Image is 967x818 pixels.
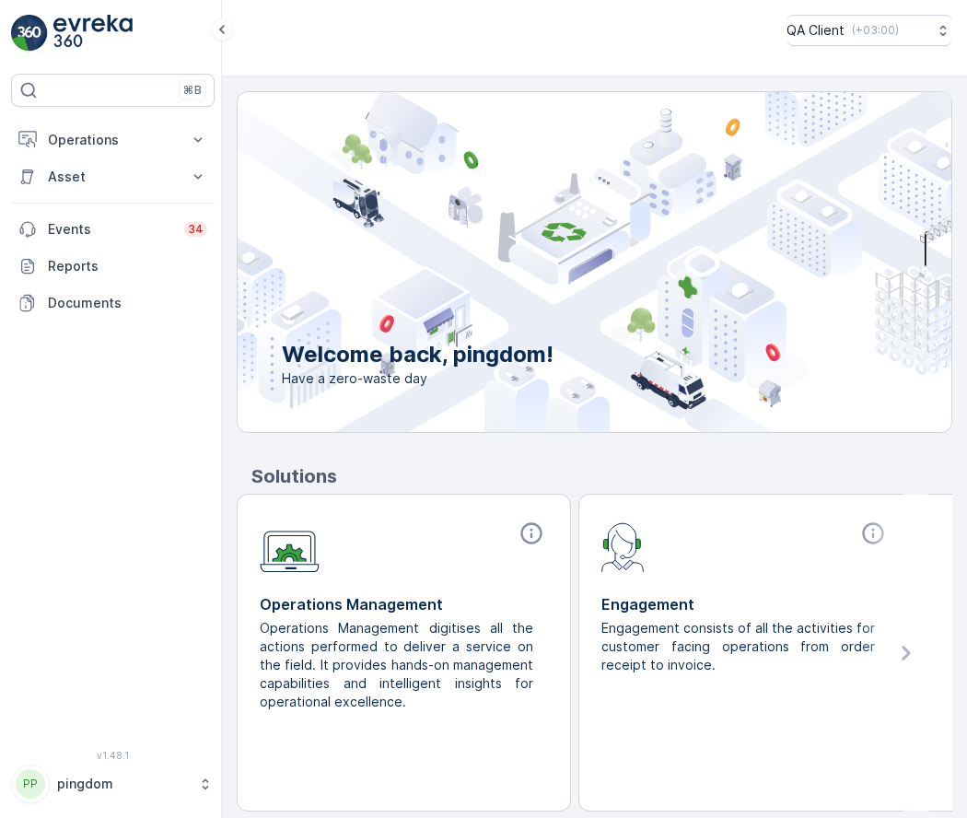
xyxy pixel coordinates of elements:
a: Events34 [11,211,215,248]
p: pingdom [57,775,189,793]
span: v 1.48.1 [11,750,215,761]
img: module-icon [260,520,320,573]
div: PP [16,769,45,799]
img: module-icon [601,520,645,572]
img: city illustration [155,92,951,432]
p: Engagement consists of all the activities for customer facing operations from order receipt to in... [601,619,875,674]
img: logo_light-DOdMpM7g.png [53,15,133,52]
p: Asset [48,168,178,186]
p: Welcome back, pingdom! [282,340,553,369]
img: logo [11,15,48,52]
p: Reports [48,257,207,275]
p: Documents [48,294,207,312]
button: Operations [11,122,215,158]
button: PPpingdom [11,765,215,803]
span: Have a zero-waste day [282,369,553,388]
p: Solutions [251,462,952,490]
p: Operations [48,131,178,149]
p: Engagement [601,593,890,615]
button: Asset [11,158,215,195]
p: Events [48,220,173,239]
p: 34 [188,222,204,237]
p: QA Client [786,21,845,40]
button: QA Client(+03:00) [786,15,952,46]
p: Operations Management [260,593,548,615]
p: ( +03:00 ) [852,23,899,38]
a: Reports [11,248,215,285]
a: Documents [11,285,215,321]
p: ⌘B [183,83,202,98]
p: Operations Management digitises all the actions performed to deliver a service on the field. It p... [260,619,533,711]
